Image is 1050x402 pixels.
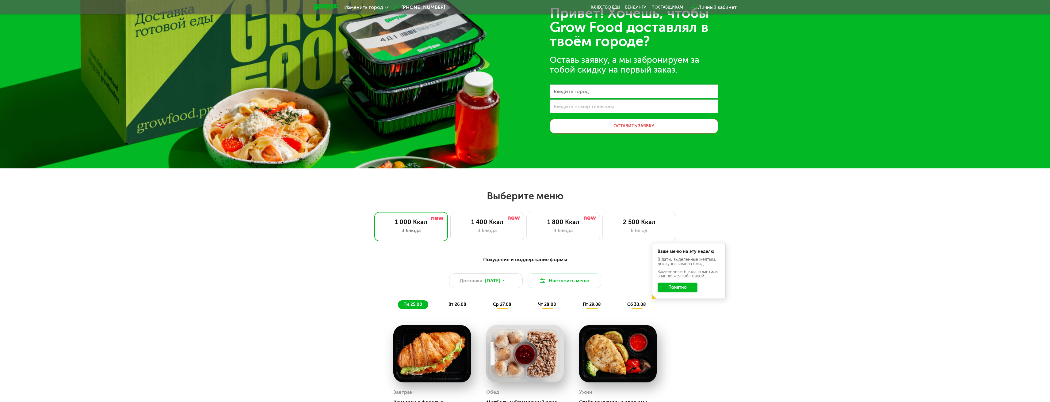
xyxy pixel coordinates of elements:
[658,250,720,254] div: Ваше меню на эту неделю
[457,227,517,234] div: 3 блюда
[403,302,422,307] span: пн 25.08
[579,388,592,397] div: Ужин
[658,283,697,292] button: Понятно
[609,218,670,226] div: 2 500 Ккал
[533,218,594,226] div: 1 800 Ккал
[393,388,413,397] div: Завтрак
[651,5,683,10] div: поставщикам
[344,256,707,264] div: Похудение и поддержание формы
[698,4,737,11] div: Личный кабинет
[591,5,620,10] a: Качество еды
[381,227,441,234] div: 3 блюда
[627,302,646,307] span: сб 30.08
[658,257,720,266] div: В даты, выделенные желтым, доступна замена блюд.
[460,277,484,284] span: Доставка:
[550,55,718,75] div: Оставь заявку, а мы забронируем за тобой скидку на первый заказ.
[533,227,594,234] div: 4 блюда
[554,105,614,108] label: Введите номер телефона
[625,5,647,10] a: Вендинги
[554,90,589,93] label: Введите город
[485,277,500,284] span: [DATE]
[583,302,601,307] span: пт 29.08
[391,4,445,11] a: [PHONE_NUMBER]
[550,119,718,133] button: Оставить заявку
[609,227,670,234] div: 6 блюд
[344,5,383,10] span: Изменить город
[528,273,601,288] button: Настроить меню
[20,190,1030,202] h2: Выберите меню
[486,388,499,397] div: Обед
[658,270,720,278] div: Заменённые блюда пометили в меню жёлтой точкой.
[449,302,466,307] span: вт 26.08
[550,6,718,48] div: Привет! Хочешь, чтобы Grow Food доставлял в твоём городе?
[457,218,517,226] div: 1 400 Ккал
[381,218,441,226] div: 1 000 Ккал
[493,302,511,307] span: ср 27.08
[538,302,556,307] span: чт 28.08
